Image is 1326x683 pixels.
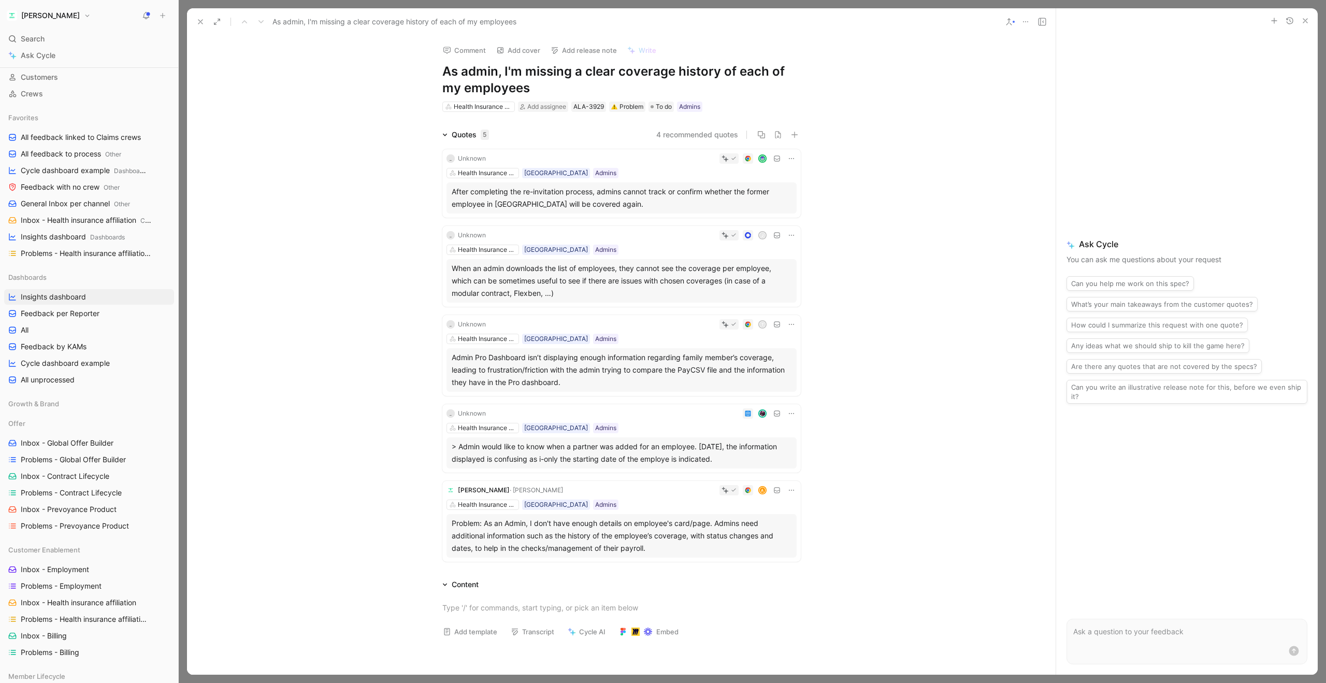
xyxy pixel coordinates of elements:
span: Problems - Global Offer Builder [21,454,126,465]
span: Offer [8,418,25,429]
p: You can ask me questions about your request [1066,253,1307,266]
img: logo [446,486,455,494]
span: Inbox - Global Offer Builder [21,438,113,448]
span: Cycle dashboard example [21,165,147,176]
span: Ask Cycle [21,49,55,62]
span: Problems - Employment [21,581,102,591]
a: Feedback per Reporter [4,306,174,321]
a: All feedback to processOther [4,146,174,162]
div: _ [446,320,455,329]
button: How could I summarize this request with one quote? [1066,318,1248,332]
div: Health Insurance Affiliation [458,245,516,255]
span: All unprocessed [21,375,75,385]
img: avatar [759,155,766,162]
a: Problems - Health insurance affiliationCustomer Enablement [4,246,174,261]
a: Problems - Prevoyance Product [4,518,174,534]
div: Content [438,578,483,591]
a: Insights dashboardDashboards [4,229,174,245]
div: Unknown [458,319,486,330]
div: Growth & Brand [4,396,174,411]
div: [GEOGRAPHIC_DATA] [524,334,588,344]
span: Inbox - Contract Lifecycle [21,471,109,481]
button: Write [623,43,661,58]
button: Cycle AI [563,624,610,639]
span: Problems - Prevoyance Product [21,521,129,531]
span: Customer Enablement [153,250,217,258]
button: Embed [614,624,683,639]
div: When an admin downloads the list of employees, they cannot see the coverage per employee, which c... [452,262,791,300]
a: Problems - Billing [4,645,174,660]
a: Inbox - Health insurance affiliation [4,595,174,610]
div: A [759,487,766,493]
div: Favorites [4,110,174,125]
span: As admin, I'm missing a clear coverage history of each of my employees [272,16,516,28]
div: Health Insurance Affiliation [454,102,512,112]
div: [GEOGRAPHIC_DATA] [524,245,588,255]
span: [PERSON_NAME] [458,486,510,494]
a: Problems - Health insurance affiliation [4,611,174,627]
div: Dashboards [4,269,174,285]
span: Insights dashboard [21,292,86,302]
a: Inbox - Billing [4,628,174,644]
span: Inbox - Employment [21,564,89,575]
div: 5 [481,130,489,140]
div: T [759,321,766,328]
div: [GEOGRAPHIC_DATA] [524,168,588,178]
span: Favorites [8,112,38,123]
div: Health Insurance Affiliation [458,423,516,433]
a: General Inbox per channelOther [4,196,174,211]
div: Problem [611,102,643,112]
span: Dashboards [114,167,149,175]
span: Feedback with no crew [21,182,120,193]
a: Ask Cycle [4,48,174,63]
div: _ [446,231,455,239]
a: Insights dashboard [4,289,174,305]
div: ⚠️Problem [609,102,645,112]
span: Member Lifecycle [8,671,65,681]
div: After completing the re-invitation process, admins cannot track or confirm whether the former emp... [452,186,791,210]
div: Health Insurance Affiliation [458,334,516,344]
span: All feedback to process [21,149,121,160]
span: To do [656,102,672,112]
a: Problems - Global Offer Builder [4,452,174,467]
button: Comment [438,43,491,58]
span: Customers [21,72,58,82]
div: Unknown [458,230,486,240]
span: Inbox - Billing [21,631,67,641]
div: Offer [4,416,174,431]
span: Problems - Health insurance affiliation [21,248,154,259]
a: Cycle dashboard example [4,355,174,371]
a: Inbox - Employment [4,562,174,577]
a: Crews [4,86,174,102]
div: Admins [679,102,700,112]
span: Problems - Contract Lifecycle [21,488,122,498]
a: Feedback by KAMs [4,339,174,354]
div: _ [446,154,455,163]
div: > Admin would like to know when a partner was added for an employee. [DATE], the information disp... [452,440,791,465]
a: Problems - Contract Lifecycle [4,485,174,501]
button: Add release note [546,43,622,58]
div: Customer EnablementInbox - EmploymentProblems - EmploymentInbox - Health insurance affiliationPro... [4,542,174,660]
span: General Inbox per channel [21,198,130,209]
button: Can you write an illustrative release note for this, before we even ship it? [1066,380,1307,404]
img: Alan [7,10,17,21]
div: Growth & Brand [4,396,174,415]
span: Insights dashboard [21,232,125,243]
div: Admins [595,245,616,255]
span: Other [105,150,121,158]
button: What’s your main takeaways from the customer quotes? [1066,297,1258,311]
button: Can you help me work on this spec? [1066,276,1194,291]
img: avatar [759,410,766,417]
span: Growth & Brand [8,399,59,409]
div: DashboardsInsights dashboardFeedback per ReporterAllFeedback by KAMsCycle dashboard exampleAll un... [4,269,174,388]
h1: As admin, I'm missing a clear coverage history of each of my employees [442,63,801,96]
button: Are there any quotes that are not covered by the specs? [1066,359,1262,374]
a: Inbox - Contract Lifecycle [4,468,174,484]
button: Add template [438,624,502,639]
span: Inbox - Health insurance affiliation [21,597,136,608]
div: Unknown [458,153,486,164]
button: Transcript [506,624,559,639]
div: To do [648,102,674,112]
span: Crews [21,89,43,99]
span: Feedback per Reporter [21,308,99,319]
